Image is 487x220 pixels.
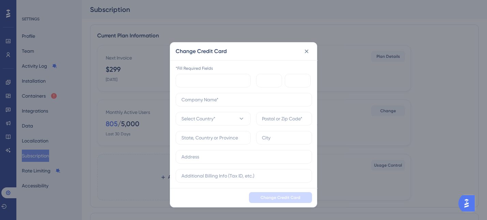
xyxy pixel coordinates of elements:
[262,134,306,141] input: City
[181,115,216,123] span: Select Country*
[291,77,308,85] iframe: Secure CVC input frame
[181,153,306,160] input: Address
[181,96,306,103] input: Company Name*
[176,47,227,55] h2: Change Credit Card
[262,115,306,122] input: Postal or Zip Code*
[176,66,312,71] div: *Fill Required Fields
[181,172,306,180] input: Additional Billing Info (Tax ID, etc.)
[181,134,245,141] input: State, Country or Province
[181,77,248,85] iframe: Secure card number input frame
[458,193,479,214] iframe: UserGuiding AI Assistant Launcher
[262,77,279,85] iframe: Secure expiration date input frame
[261,195,300,200] span: Change Credit Card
